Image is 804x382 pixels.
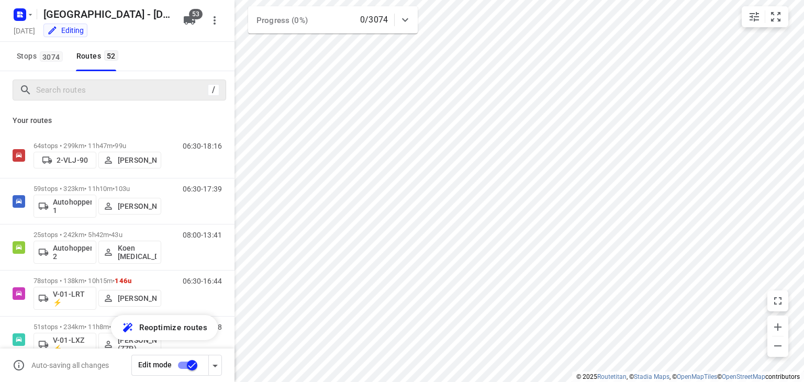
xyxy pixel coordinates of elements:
p: 64 stops • 299km • 11h47m [33,142,161,150]
span: 3074 [40,51,63,62]
button: [PERSON_NAME] (ZZP) [98,333,161,356]
input: Search routes [36,82,208,98]
button: V-01-LXZ ⚡ [33,333,96,356]
p: [PERSON_NAME] [118,156,157,164]
button: Reoptimize routes [111,315,218,340]
button: Koen [MEDICAL_DATA] [98,241,161,264]
span: Stops [17,50,66,63]
span: • [113,185,115,193]
span: 52 [104,50,118,61]
p: [PERSON_NAME] [118,202,157,210]
span: • [113,277,115,285]
p: Autohopper 2 [53,244,92,261]
div: / [208,84,219,96]
span: • [109,323,111,331]
span: 99u [115,142,126,150]
div: Routes [76,50,121,63]
div: Driver app settings [209,358,221,372]
p: 06:30-17:39 [183,185,222,193]
div: You are currently in edit mode. [47,25,84,36]
button: 53 [179,10,200,31]
p: 78 stops • 138km • 10h15m [33,277,161,285]
div: small contained button group [742,6,788,27]
p: Koen [MEDICAL_DATA] [118,244,157,261]
a: OpenMapTiles [677,373,717,380]
button: V-01-LRT ⚡ [33,287,96,310]
button: [PERSON_NAME] [98,198,161,215]
p: Your routes [13,115,222,126]
h5: Project date [9,25,39,37]
span: 103u [115,185,130,193]
p: 59 stops • 323km • 11h10m [33,185,161,193]
span: Progress (0%) [256,16,308,25]
button: Fit zoom [765,6,786,27]
p: V-01-LXZ ⚡ [53,336,92,353]
button: Autohopper 2 [33,241,96,264]
p: [PERSON_NAME] [118,294,157,302]
a: Stadia Maps [634,373,669,380]
h5: Rename [39,6,175,23]
span: Reoptimize routes [139,321,207,334]
span: 146u [115,277,131,285]
p: 06:30-16:44 [183,277,222,285]
p: 25 stops • 242km • 5h42m [33,231,161,239]
span: • [113,142,115,150]
p: Auto-saving all changes [31,361,109,369]
p: 0/3074 [360,14,388,26]
button: Map settings [744,6,765,27]
span: 43u [111,231,122,239]
p: 08:00-13:41 [183,231,222,239]
p: 51 stops • 234km • 11h8m [33,323,161,331]
a: Routetitan [597,373,627,380]
span: • [109,231,111,239]
button: [PERSON_NAME] [98,290,161,307]
p: [PERSON_NAME] (ZZP) [118,336,157,353]
button: [PERSON_NAME] [98,152,161,168]
span: Edit mode [138,361,172,369]
li: © 2025 , © , © © contributors [576,373,800,380]
p: 2-VLJ-90 [57,156,88,164]
p: V-01-LRT ⚡ [53,290,92,307]
a: OpenStreetMap [722,373,765,380]
button: Autohopper 1 [33,195,96,218]
p: Autohopper 1 [53,198,92,215]
div: Progress (0%)0/3074 [248,6,418,33]
button: 2-VLJ-90 [33,152,96,168]
span: 100u [111,323,126,331]
span: 53 [189,9,203,19]
p: 06:30-18:16 [183,142,222,150]
button: More [204,10,225,31]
